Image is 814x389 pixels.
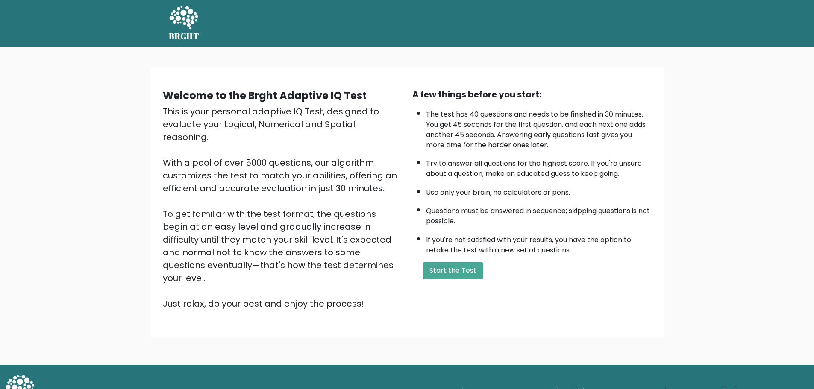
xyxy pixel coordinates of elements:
[423,262,483,279] button: Start the Test
[426,202,652,226] li: Questions must be answered in sequence; skipping questions is not possible.
[426,154,652,179] li: Try to answer all questions for the highest score. If you're unsure about a question, make an edu...
[412,88,652,101] div: A few things before you start:
[426,183,652,198] li: Use only your brain, no calculators or pens.
[163,105,402,310] div: This is your personal adaptive IQ Test, designed to evaluate your Logical, Numerical and Spatial ...
[426,231,652,255] li: If you're not satisfied with your results, you have the option to retake the test with a new set ...
[163,88,367,102] b: Welcome to the Brght Adaptive IQ Test
[169,31,200,41] h5: BRGHT
[426,105,652,150] li: The test has 40 questions and needs to be finished in 30 minutes. You get 45 seconds for the firs...
[169,3,200,44] a: BRGHT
